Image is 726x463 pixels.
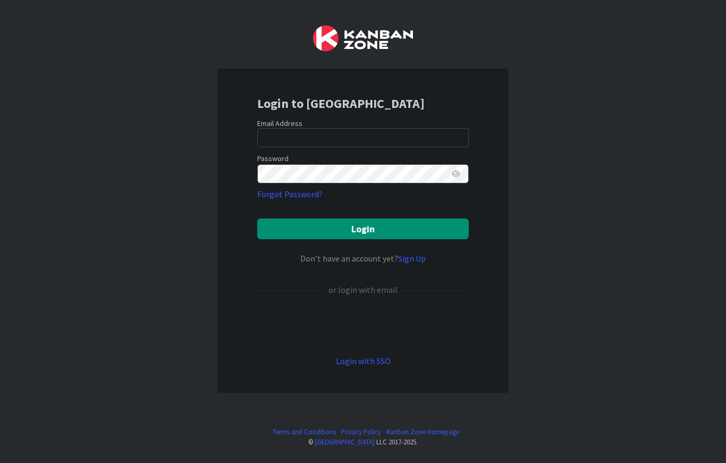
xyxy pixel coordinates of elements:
div: or login with email [326,283,400,296]
a: Terms and Conditions [273,427,336,437]
a: Login with SSO [336,356,391,366]
img: Kanban Zone [313,26,413,52]
b: Login to [GEOGRAPHIC_DATA] [257,95,425,112]
div: © LLC 2017- 2025 . [267,437,459,447]
label: Email Address [257,119,302,128]
a: Sign Up [398,253,426,264]
a: Forgot Password? [257,188,323,200]
label: Password [257,153,289,164]
a: [GEOGRAPHIC_DATA] [315,437,375,446]
a: Kanban Zone Homepage [386,427,459,437]
button: Login [257,218,469,239]
iframe: Sign in with Google Button [252,314,474,337]
div: Don’t have an account yet? [257,252,469,265]
a: Privacy Policy [341,427,381,437]
div: Sign in with Google. Opens in new tab [257,314,469,337]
